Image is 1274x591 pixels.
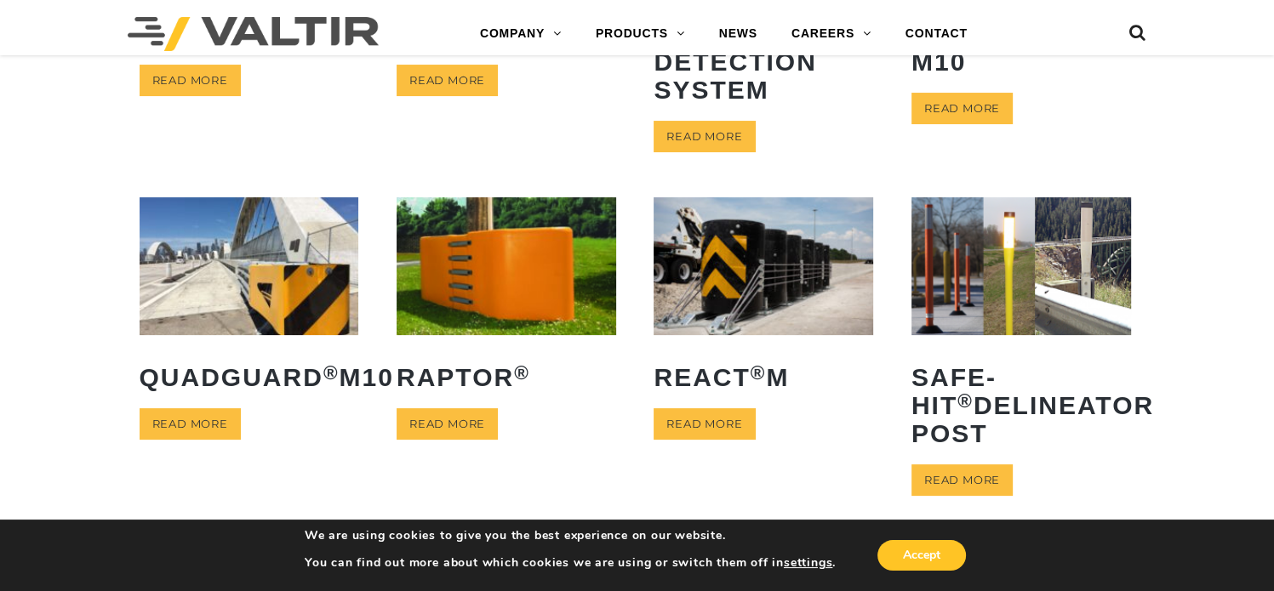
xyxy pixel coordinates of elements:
[911,93,1013,124] a: Read more about “QuadGuard® Elite M10”
[774,17,888,51] a: CAREERS
[911,464,1013,496] a: Read more about “Safe-Hit® Delineator Post”
[751,362,767,384] sup: ®
[654,408,755,440] a: Read more about “REACT® M”
[140,350,359,404] h2: QuadGuard M10
[323,362,340,384] sup: ®
[463,17,579,51] a: COMPANY
[140,65,241,96] a: Read more about “NOVUSTM 100”
[397,408,498,440] a: Read more about “RAPTOR®”
[888,17,985,51] a: CONTACT
[140,197,359,403] a: QuadGuard®M10
[784,555,832,571] button: settings
[877,540,966,571] button: Accept
[397,350,616,404] h2: RAPTOR
[305,555,836,571] p: You can find out more about which cookies we are using or switch them off in .
[140,408,241,440] a: Read more about “QuadGuard® M10”
[305,528,836,543] p: We are using cookies to give you the best experience on our website.
[957,390,974,412] sup: ®
[514,362,530,384] sup: ®
[579,17,702,51] a: PRODUCTS
[654,121,755,152] a: Read more about “PI-LITTM Impact Detection System”
[654,197,873,403] a: REACT®M
[654,350,873,404] h2: REACT M
[654,7,873,116] h2: PI-LIT Impact Detection System
[397,65,498,96] a: Read more about “NU-GUARD™-31”
[911,197,1131,459] a: Safe-Hit®Delineator Post
[702,17,774,51] a: NEWS
[911,350,1131,460] h2: Safe-Hit Delineator Post
[397,197,616,403] a: RAPTOR®
[128,17,379,51] img: Valtir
